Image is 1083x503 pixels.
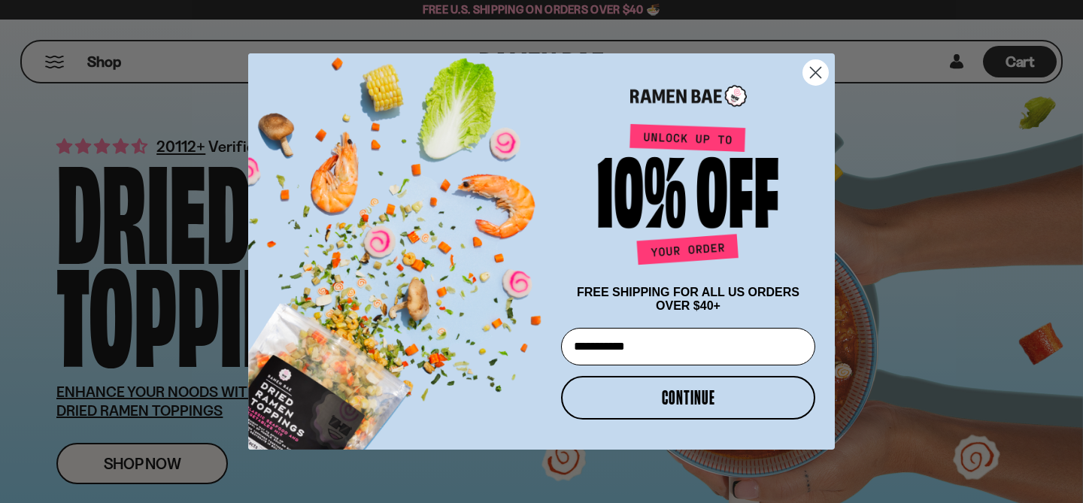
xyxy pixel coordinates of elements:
[577,286,799,312] span: FREE SHIPPING FOR ALL US ORDERS OVER $40+
[630,83,747,108] img: Ramen Bae Logo
[248,41,555,450] img: ce7035ce-2e49-461c-ae4b-8ade7372f32c.png
[594,123,782,271] img: Unlock up to 10% off
[802,59,829,86] button: Close dialog
[561,376,815,420] button: CONTINUE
